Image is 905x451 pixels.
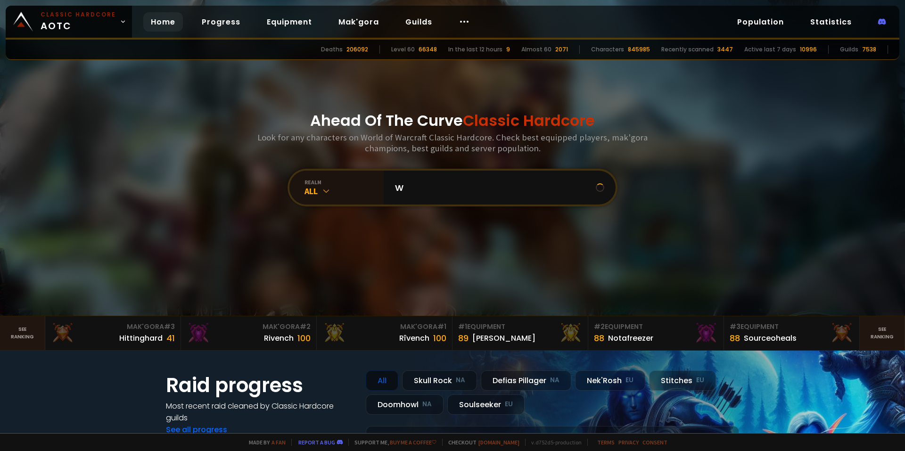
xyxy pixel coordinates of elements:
[458,322,467,331] span: # 1
[661,45,714,54] div: Recently scanned
[298,439,335,446] a: Report a bug
[555,45,568,54] div: 2071
[717,45,733,54] div: 3447
[166,332,175,344] div: 41
[254,132,651,154] h3: Look for any characters on World of Warcraft Classic Hardcore. Check best equipped players, mak'g...
[625,376,633,385] small: EU
[594,322,718,332] div: Equipment
[366,394,444,415] div: Doomhowl
[346,45,368,54] div: 206092
[642,439,667,446] a: Consent
[744,332,797,344] div: Sourceoheals
[506,45,510,54] div: 9
[618,439,639,446] a: Privacy
[264,332,294,344] div: Rivench
[164,322,175,331] span: # 3
[437,322,446,331] span: # 1
[166,370,354,400] h1: Raid progress
[458,332,469,344] div: 89
[521,45,551,54] div: Almost 60
[730,322,854,332] div: Equipment
[594,322,605,331] span: # 2
[321,45,343,54] div: Deaths
[45,316,181,350] a: Mak'Gora#3Hittinghard41
[525,439,582,446] span: v. d752d5 - production
[463,110,595,131] span: Classic Hardcore
[597,439,615,446] a: Terms
[840,45,858,54] div: Guilds
[166,424,227,435] a: See all progress
[472,332,535,344] div: [PERSON_NAME]
[594,332,604,344] div: 88
[456,376,465,385] small: NA
[187,322,311,332] div: Mak'Gora
[591,45,624,54] div: Characters
[166,400,354,424] h4: Most recent raid cleaned by Classic Hardcore guilds
[194,12,248,32] a: Progress
[119,332,163,344] div: Hittinghard
[800,45,817,54] div: 10996
[399,332,429,344] div: Rîvench
[310,109,595,132] h1: Ahead Of The Curve
[447,394,525,415] div: Soulseeker
[588,316,724,350] a: #2Equipment88Notafreezer
[744,45,796,54] div: Active last 7 days
[391,45,415,54] div: Level 60
[550,376,559,385] small: NA
[724,316,860,350] a: #3Equipment88Sourceoheals
[730,322,740,331] span: # 3
[478,439,519,446] a: [DOMAIN_NAME]
[628,45,650,54] div: 845985
[348,439,436,446] span: Support me,
[419,45,437,54] div: 66348
[41,10,116,33] span: AOTC
[575,370,645,391] div: Nek'Rosh
[730,12,791,32] a: Population
[181,316,317,350] a: Mak'Gora#2Rivench100
[322,322,446,332] div: Mak'Gora
[143,12,183,32] a: Home
[304,179,384,186] div: realm
[304,186,384,197] div: All
[803,12,859,32] a: Statistics
[649,370,716,391] div: Stitches
[389,171,596,205] input: Search a character...
[390,439,436,446] a: Buy me a coffee
[51,322,175,332] div: Mak'Gora
[297,332,311,344] div: 100
[433,332,446,344] div: 100
[860,316,905,350] a: Seeranking
[505,400,513,409] small: EU
[366,370,398,391] div: All
[366,426,739,451] a: a month agozgpetri on godDefias Pillager8 /90
[608,332,653,344] div: Notafreezer
[422,400,432,409] small: NA
[300,322,311,331] span: # 2
[259,12,320,32] a: Equipment
[448,45,502,54] div: In the last 12 hours
[458,322,582,332] div: Equipment
[271,439,286,446] a: a fan
[862,45,876,54] div: 7538
[481,370,571,391] div: Defias Pillager
[243,439,286,446] span: Made by
[331,12,387,32] a: Mak'gora
[317,316,452,350] a: Mak'Gora#1Rîvench100
[41,10,116,19] small: Classic Hardcore
[402,370,477,391] div: Skull Rock
[398,12,440,32] a: Guilds
[442,439,519,446] span: Checkout
[696,376,704,385] small: EU
[452,316,588,350] a: #1Equipment89[PERSON_NAME]
[6,6,132,38] a: Classic HardcoreAOTC
[730,332,740,344] div: 88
